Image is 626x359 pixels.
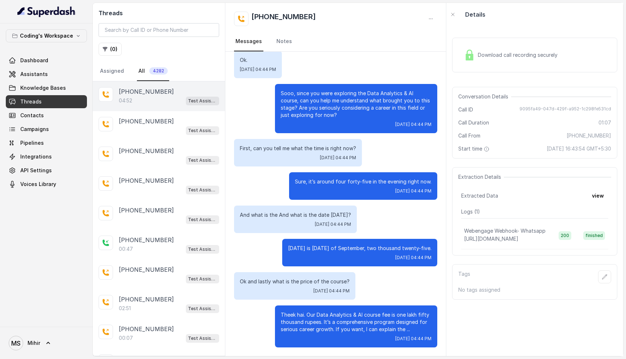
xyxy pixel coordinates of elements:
p: Sure, it’s around four forty-five in the evening right now. [295,178,431,185]
img: light.svg [17,6,76,17]
span: [DATE] 04:44 PM [395,122,431,127]
p: Test Assistant- 2 [188,246,217,253]
span: [DATE] 16:43:54 GMT+5:30 [547,145,611,152]
button: (0) [99,43,122,56]
span: Download call recording securely [478,51,560,59]
p: Test Assistant-3 [188,127,217,134]
p: No tags assigned [458,286,611,293]
a: Assigned [99,62,125,81]
span: 200 [559,231,571,240]
span: Mihir [28,339,40,347]
button: Coding's Workspace [6,29,87,42]
nav: Tabs [234,32,437,51]
p: 02:51 [119,305,131,312]
img: Lock Icon [464,50,475,60]
span: API Settings [20,167,52,174]
p: First, can you tell me what the time is right now? [240,145,356,152]
p: Theek hai. Our Data Analytics & AI course fee is one lakh fifty thousand rupees. It’s a comprehen... [281,311,431,333]
a: Assistants [6,68,87,81]
a: Mihir [6,333,87,353]
p: Test Assistant-3 [188,97,217,105]
p: Ok. [240,56,276,64]
span: Threads [20,98,42,105]
p: Test Assistant-3 [188,186,217,194]
a: Campaigns [6,123,87,136]
span: Call ID [458,106,473,113]
a: Voices Library [6,178,87,191]
p: [PHONE_NUMBER] [119,295,174,304]
span: [URL][DOMAIN_NAME] [464,236,518,242]
span: Pipelines [20,139,44,147]
text: MS [11,339,21,347]
p: [PHONE_NUMBER] [119,206,174,215]
h2: Threads [99,9,219,17]
p: Tags [458,270,470,283]
p: Details [465,10,485,19]
p: 04:52 [119,97,132,104]
span: [DATE] 04:44 PM [313,288,350,294]
p: 00:07 [119,334,133,342]
a: Knowledge Bases [6,81,87,94]
p: And what is the And what is the date [DATE]? [240,211,351,219]
span: 4282 [149,67,168,75]
p: Test Assistant-3 [188,216,217,223]
p: [PHONE_NUMBER] [119,176,174,185]
p: [PHONE_NUMBER] [119,236,174,244]
span: Assistants [20,71,48,78]
a: API Settings [6,164,87,177]
span: Conversation Details [458,93,511,100]
span: Start time [458,145,491,152]
span: 01:07 [598,119,611,126]
span: Integrations [20,153,52,160]
a: Integrations [6,150,87,163]
p: 00:47 [119,245,133,253]
p: [DATE] is [DATE] of September, two thousand twenty-five. [288,245,431,252]
p: Test Assistant-3 [188,335,217,342]
h2: [PHONE_NUMBER] [251,12,316,26]
span: Knowledge Bases [20,84,66,92]
a: Contacts [6,109,87,122]
span: [DATE] 04:44 PM [395,188,431,194]
span: Voices Library [20,181,56,188]
nav: Tabs [99,62,219,81]
p: Test Assistant-3 [188,275,217,283]
span: [DATE] 04:44 PM [320,155,356,161]
input: Search by Call ID or Phone Number [99,23,219,37]
span: [DATE] 04:44 PM [395,336,431,342]
a: Pipelines [6,136,87,149]
span: finished [583,231,605,240]
span: Dashboard [20,57,48,64]
button: view [588,189,608,202]
p: Coding's Workspace [20,31,73,40]
span: Campaigns [20,126,49,133]
span: [PHONE_NUMBER] [567,132,611,139]
p: Test Assistant-3 [188,305,217,312]
p: [PHONE_NUMBER] [119,147,174,155]
span: [DATE] 04:44 PM [315,221,351,227]
a: Dashboard [6,54,87,67]
a: Notes [275,32,293,51]
span: Call Duration [458,119,489,126]
p: Sooo, since you were exploring the Data Analytics & AI course, can you help me understand what br... [281,90,431,119]
p: Webengage Webhook- Whatsapp [464,227,546,235]
p: [PHONE_NUMBER] [119,117,174,126]
span: 9095fa49-047d-429f-a952-1c298fe531cd [519,106,611,113]
p: [PHONE_NUMBER] [119,325,174,333]
p: Logs ( 1 ) [461,208,608,215]
a: All4282 [137,62,169,81]
span: [DATE] 04:44 PM [395,255,431,261]
p: Ok and lastly what is the price of the course? [240,278,350,285]
p: [PHONE_NUMBER] [119,87,174,96]
span: Extraction Details [458,173,504,181]
span: [DATE] 04:44 PM [240,67,276,72]
span: Contacts [20,112,44,119]
span: Extracted Data [461,192,498,199]
span: Call From [458,132,480,139]
p: [PHONE_NUMBER] [119,265,174,274]
a: Messages [234,32,263,51]
a: Threads [6,95,87,108]
p: Test Assistant-3 [188,157,217,164]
